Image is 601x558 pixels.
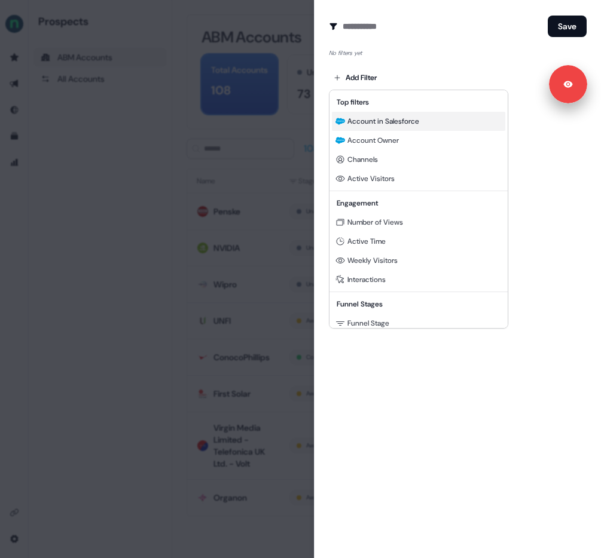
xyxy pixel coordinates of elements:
[332,194,505,213] div: Engagement
[347,237,386,246] span: Active Time
[332,93,505,112] div: Top filters
[347,116,419,126] span: Account in Salesforce
[329,90,508,329] div: Add Filter
[347,155,378,164] span: Channels
[347,136,399,145] span: Account Owner
[347,256,398,265] span: Weekly Visitors
[347,174,395,183] span: Active Visitors
[332,295,505,314] div: Funnel Stages
[347,275,386,284] span: Interactions
[347,217,403,227] span: Number of Views
[347,318,389,328] span: Funnel Stage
